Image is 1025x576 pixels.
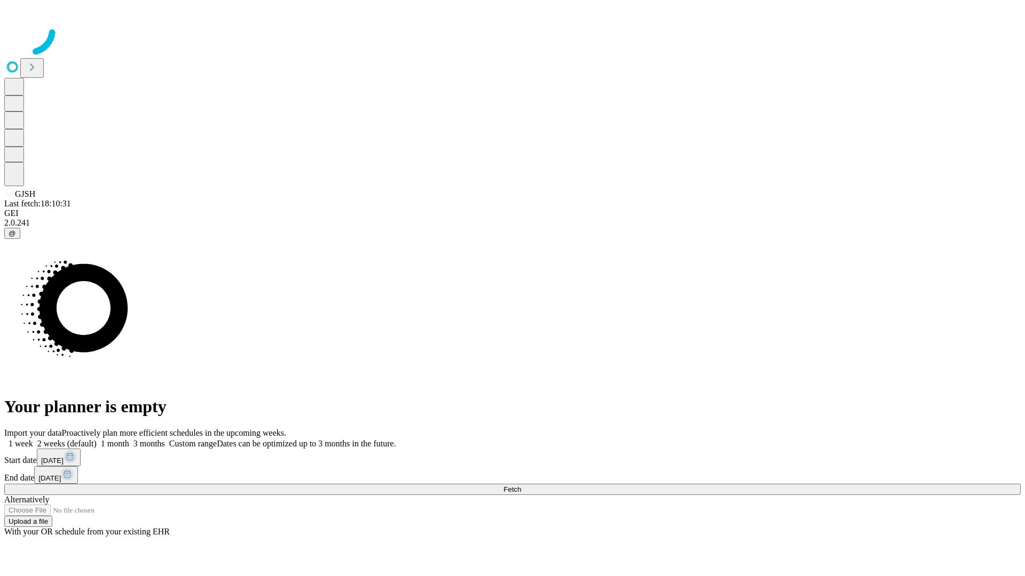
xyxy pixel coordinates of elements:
[9,439,33,448] span: 1 week
[4,484,1021,495] button: Fetch
[133,439,165,448] span: 3 months
[4,199,71,208] span: Last fetch: 18:10:31
[37,439,97,448] span: 2 weeks (default)
[101,439,129,448] span: 1 month
[4,428,62,437] span: Import your data
[37,449,81,466] button: [DATE]
[41,457,64,465] span: [DATE]
[4,228,20,239] button: @
[503,485,521,493] span: Fetch
[4,209,1021,218] div: GEI
[169,439,217,448] span: Custom range
[4,516,52,527] button: Upload a file
[4,466,1021,484] div: End date
[217,439,396,448] span: Dates can be optimized up to 3 months in the future.
[4,449,1021,466] div: Start date
[4,527,170,536] span: With your OR schedule from your existing EHR
[9,229,16,237] span: @
[38,474,61,482] span: [DATE]
[15,189,35,198] span: GJSH
[34,466,78,484] button: [DATE]
[4,218,1021,228] div: 2.0.241
[4,397,1021,417] h1: Your planner is empty
[4,495,49,504] span: Alternatively
[62,428,286,437] span: Proactively plan more efficient schedules in the upcoming weeks.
